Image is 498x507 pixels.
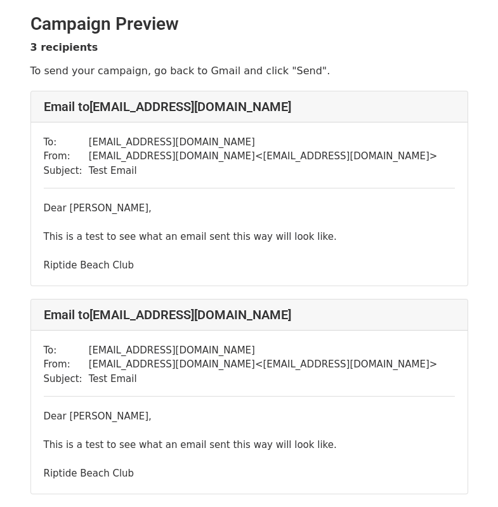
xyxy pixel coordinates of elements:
[44,135,89,150] td: To:
[44,164,89,178] td: Subject:
[89,357,438,372] td: [EMAIL_ADDRESS][DOMAIN_NAME] < [EMAIL_ADDRESS][DOMAIN_NAME] >
[44,372,89,386] td: Subject:
[44,149,89,164] td: From:
[44,357,89,372] td: From:
[44,307,455,322] h4: Email to [EMAIL_ADDRESS][DOMAIN_NAME]
[44,258,455,273] div: Riptide Beach Club
[30,64,468,77] p: To send your campaign, go back to Gmail and click "Send".
[30,13,468,35] h2: Campaign Preview
[44,409,455,481] div: Dear [PERSON_NAME],
[89,343,438,358] td: [EMAIL_ADDRESS][DOMAIN_NAME]
[44,201,455,273] div: Dear [PERSON_NAME],
[44,99,455,114] h4: Email to [EMAIL_ADDRESS][DOMAIN_NAME]
[44,343,89,358] td: To:
[89,372,438,386] td: Test Email
[89,135,438,150] td: [EMAIL_ADDRESS][DOMAIN_NAME]
[89,149,438,164] td: [EMAIL_ADDRESS][DOMAIN_NAME] < [EMAIL_ADDRESS][DOMAIN_NAME] >
[44,466,455,481] div: Riptide Beach Club
[44,438,455,452] div: This is a test to see what an email sent this way will look like.
[44,230,455,244] div: This is a test to see what an email sent this way will look like.
[89,164,438,178] td: Test Email
[30,41,98,53] strong: 3 recipients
